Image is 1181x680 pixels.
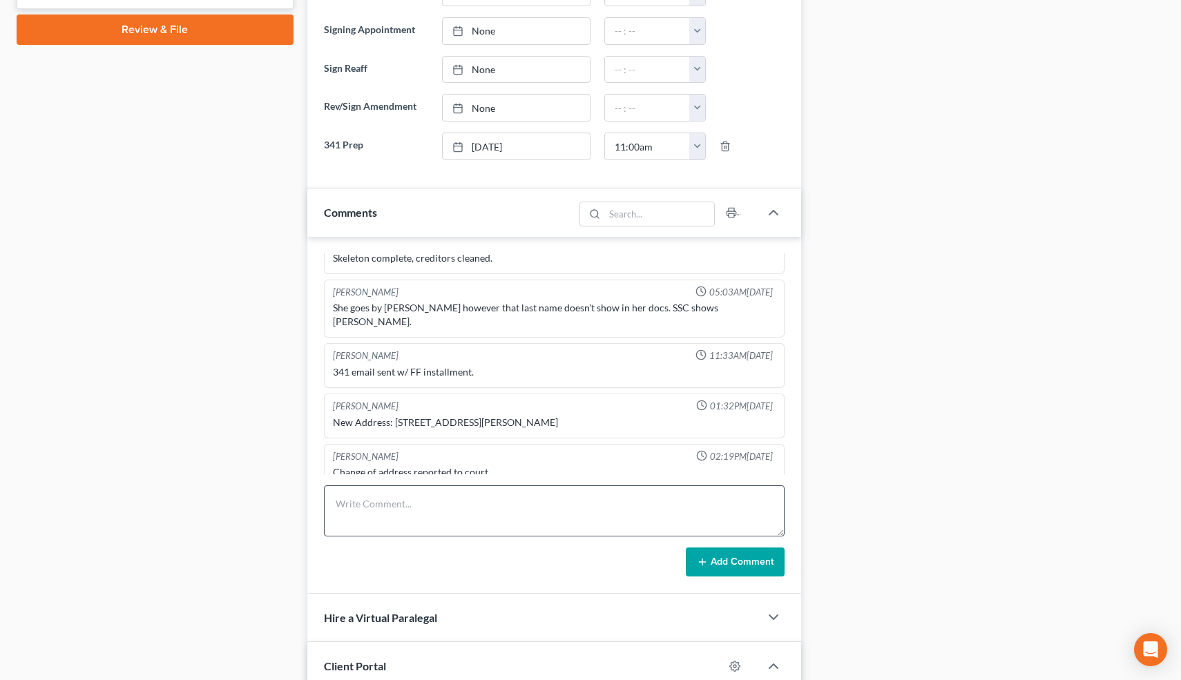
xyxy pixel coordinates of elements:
[17,14,294,45] a: Review & File
[317,133,436,160] label: 341 Prep
[443,95,589,121] a: None
[443,57,589,83] a: None
[317,17,436,45] label: Signing Appointment
[317,94,436,122] label: Rev/Sign Amendment
[1134,633,1167,666] div: Open Intercom Messenger
[317,56,436,84] label: Sign Reaff
[710,400,773,413] span: 01:32PM[DATE]
[333,286,399,299] div: [PERSON_NAME]
[333,301,776,329] div: She goes by [PERSON_NAME] however that last name doesn't show in her docs. SSC shows [PERSON_NAME].
[333,400,399,413] div: [PERSON_NAME]
[709,286,773,299] span: 05:03AM[DATE]
[333,465,776,479] div: Change of address reported to court.
[710,450,773,463] span: 02:19PM[DATE]
[443,18,589,44] a: None
[333,251,776,265] div: Skeleton complete, creditors cleaned.
[333,365,776,379] div: 341 email sent w/ FF installment.
[333,349,399,362] div: [PERSON_NAME]
[443,133,589,159] a: [DATE]
[605,133,690,159] input: -- : --
[605,18,690,44] input: -- : --
[605,202,715,226] input: Search...
[324,611,437,624] span: Hire a Virtual Paralegal
[605,57,690,83] input: -- : --
[324,206,377,219] span: Comments
[333,450,399,463] div: [PERSON_NAME]
[324,659,386,672] span: Client Portal
[686,547,785,576] button: Add Comment
[709,349,773,362] span: 11:33AM[DATE]
[605,95,690,121] input: -- : --
[333,416,776,429] div: New Address: [STREET_ADDRESS][PERSON_NAME]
